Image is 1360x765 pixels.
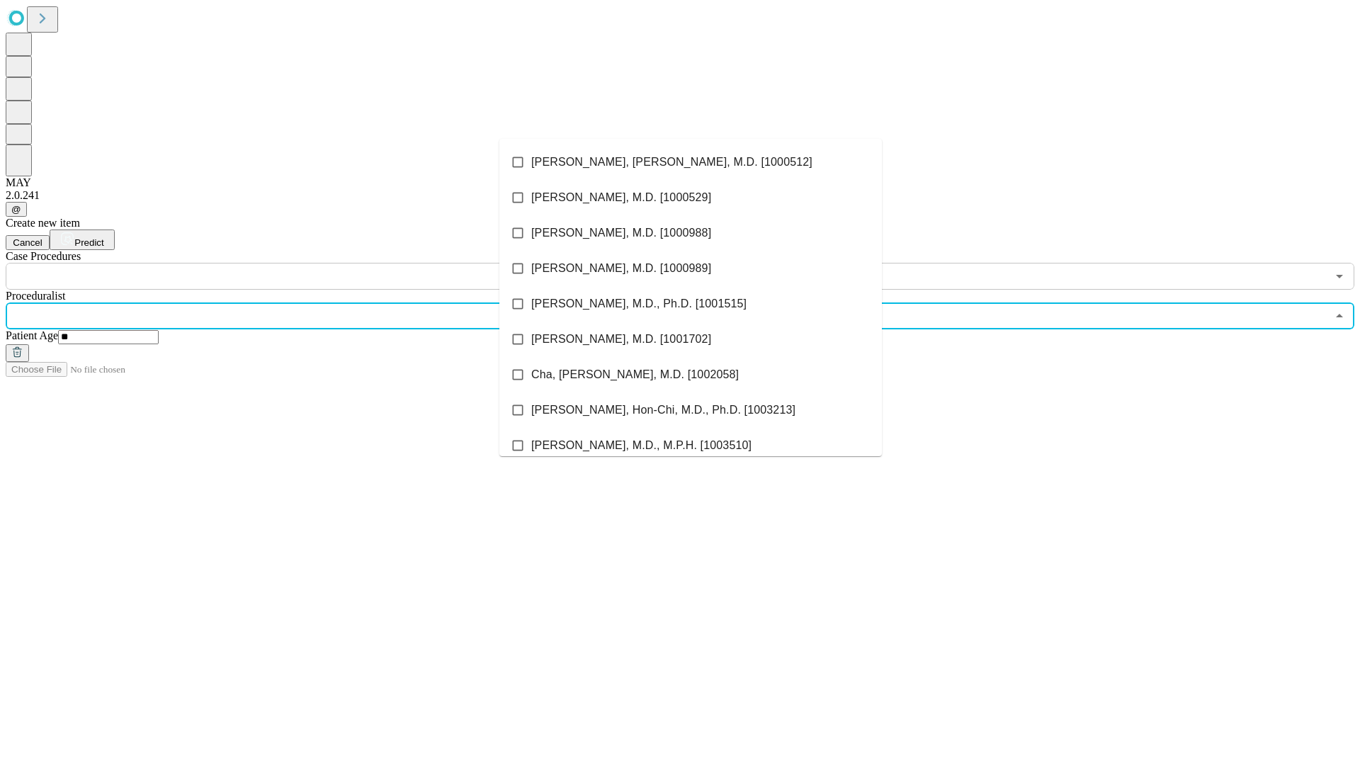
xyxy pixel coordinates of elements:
[531,189,711,206] span: [PERSON_NAME], M.D. [1000529]
[13,237,42,248] span: Cancel
[531,295,747,312] span: [PERSON_NAME], M.D., Ph.D. [1001515]
[531,154,812,171] span: [PERSON_NAME], [PERSON_NAME], M.D. [1000512]
[74,237,103,248] span: Predict
[11,204,21,215] span: @
[1330,266,1349,286] button: Open
[6,250,81,262] span: Scheduled Procedure
[531,366,739,383] span: Cha, [PERSON_NAME], M.D. [1002058]
[6,202,27,217] button: @
[531,402,795,419] span: [PERSON_NAME], Hon-Chi, M.D., Ph.D. [1003213]
[6,290,65,302] span: Proceduralist
[6,189,1354,202] div: 2.0.241
[531,225,711,242] span: [PERSON_NAME], M.D. [1000988]
[6,176,1354,189] div: MAY
[531,331,711,348] span: [PERSON_NAME], M.D. [1001702]
[6,235,50,250] button: Cancel
[531,437,752,454] span: [PERSON_NAME], M.D., M.P.H. [1003510]
[6,329,58,341] span: Patient Age
[6,217,80,229] span: Create new item
[1330,306,1349,326] button: Close
[531,260,711,277] span: [PERSON_NAME], M.D. [1000989]
[50,229,115,250] button: Predict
